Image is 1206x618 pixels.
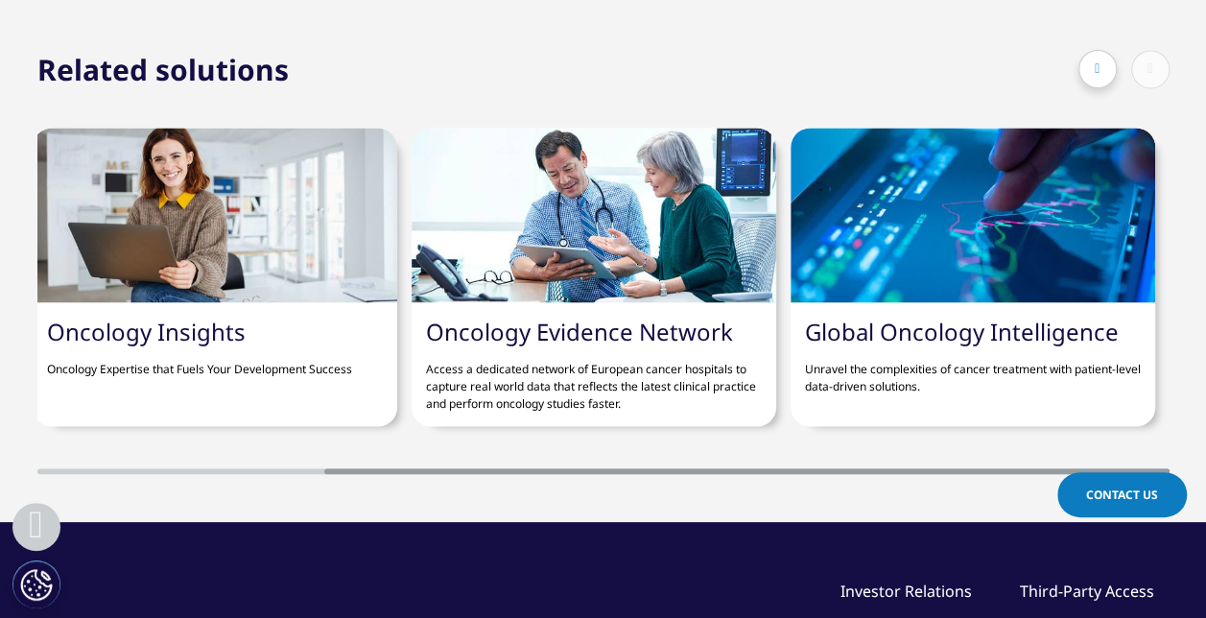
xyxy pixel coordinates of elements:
p: Oncology Expertise that Fuels Your Development Success [47,345,383,377]
span: Contact Us [1086,487,1158,503]
h2: Related solutions [37,50,289,89]
p: Unravel the complexities of cancer treatment with patient-level data-driven solutions. [805,345,1141,394]
a: Contact Us [1057,472,1187,517]
button: Cookies Settings [12,560,60,608]
a: ​Oncology Evidence Network [426,315,733,346]
a: Third-Party Access [1020,581,1154,602]
p: Access a dedicated network of European cancer hospitals to capture real world data that reflects ... [426,345,762,412]
a: Investor Relations [840,581,972,602]
a: Global Oncology Intelligence [805,315,1119,346]
a: Oncology Insights [47,315,246,346]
